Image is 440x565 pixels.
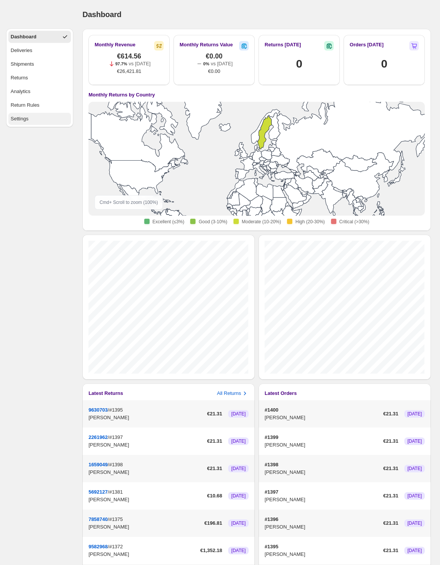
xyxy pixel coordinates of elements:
span: Good (3-10%) [199,219,227,225]
h2: Returns [DATE] [265,41,301,49]
button: Dashboard [8,31,71,43]
button: 7858740 [88,516,108,522]
span: Dashboard [82,10,121,19]
span: 0% [203,62,209,66]
span: €26,421.81 [117,68,141,75]
h3: Latest Orders [265,390,297,397]
p: [PERSON_NAME] [88,441,204,449]
span: €21.31 [383,410,398,418]
div: Analytics [11,88,30,95]
span: Excellent (≤3%) [153,219,185,225]
span: €1,352.18 [200,547,222,554]
h3: Latest Returns [88,390,123,397]
div: Deliveries [11,47,32,54]
span: 97.7% [115,62,127,66]
button: 1659049 [88,462,108,467]
p: [PERSON_NAME] [265,441,380,449]
p: [PERSON_NAME] [88,496,204,503]
span: €21.31 [207,437,222,445]
span: €10.68 [207,492,222,500]
span: €196.81 [204,519,222,527]
span: [DATE] [231,466,246,472]
button: All Returns [217,390,249,397]
p: [PERSON_NAME] [265,496,380,503]
p: #1397 [265,488,380,496]
span: €21.31 [383,547,398,554]
span: [DATE] [231,548,246,554]
p: [PERSON_NAME] [265,523,380,531]
button: Shipments [8,58,71,70]
span: [DATE] [407,548,422,554]
div: Shipments [11,60,34,68]
button: Returns [8,72,71,84]
span: €21.31 [383,492,398,500]
span: [DATE] [231,520,246,526]
span: #1381 [109,489,123,495]
div: / [88,434,204,449]
p: vs [DATE] [211,60,233,68]
p: [PERSON_NAME] [88,414,204,421]
span: High (20-30%) [295,219,325,225]
span: #1372 [109,544,123,549]
span: [DATE] [407,493,422,499]
p: [PERSON_NAME] [88,551,197,558]
p: #1400 [265,406,380,414]
div: Return Rules [11,101,39,109]
span: €0.00 [206,52,222,60]
span: €21.31 [207,410,222,418]
div: Dashboard [11,33,36,41]
div: / [88,461,204,476]
span: €21.31 [383,519,398,527]
h1: 0 [296,56,302,71]
div: Returns [11,74,28,82]
div: / [88,516,201,531]
p: #1396 [265,516,380,523]
p: #1398 [265,461,380,469]
h2: Monthly Returns Value [180,41,233,49]
button: 5692127 [88,489,108,495]
span: #1375 [109,516,123,522]
span: [DATE] [407,466,422,472]
h2: Orders [DATE] [350,41,383,49]
span: Moderate (10-20%) [242,219,281,225]
p: [PERSON_NAME] [88,523,201,531]
p: [PERSON_NAME] [265,469,380,476]
span: [DATE] [231,438,246,444]
h3: All Returns [217,390,241,397]
button: 9630703 [88,407,108,413]
div: / [88,543,197,558]
span: [DATE] [407,520,422,526]
span: #1395 [109,407,123,413]
div: / [88,406,204,421]
p: [PERSON_NAME] [265,414,380,421]
h2: Monthly Revenue [95,41,136,49]
button: Analytics [8,85,71,98]
span: Critical (>30%) [339,219,369,225]
span: [DATE] [231,411,246,417]
span: €21.31 [207,465,222,472]
button: Return Rules [8,99,71,111]
div: Cmd + Scroll to zoom ( 100 %) [95,195,163,210]
div: / [88,488,204,503]
span: #1398 [109,462,123,467]
span: €0.00 [208,68,220,75]
h4: Monthly Returns by Country [88,91,155,99]
span: #1397 [109,434,123,440]
h1: 0 [381,56,387,71]
span: €21.31 [383,465,398,472]
button: Deliveries [8,44,71,57]
button: 2261962 [88,434,108,440]
span: €21.31 [383,437,398,445]
p: [PERSON_NAME] [88,469,204,476]
p: vs [DATE] [129,60,151,68]
div: Settings [11,115,28,123]
button: 9582968 [88,544,108,549]
p: #1399 [265,434,380,441]
span: [DATE] [407,411,422,417]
